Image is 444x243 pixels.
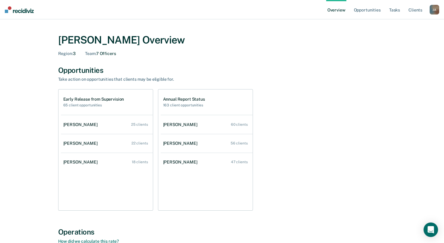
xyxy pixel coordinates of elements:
a: [PERSON_NAME] 25 clients [61,116,153,133]
h2: 163 client opportunities [163,103,205,107]
div: 56 clients [231,141,248,145]
div: [PERSON_NAME] [163,160,200,165]
div: [PERSON_NAME] Overview [58,34,386,46]
div: [PERSON_NAME] [63,141,100,146]
span: Region : [58,51,73,56]
div: Opportunities [58,66,386,75]
div: 18 clients [132,160,148,164]
div: 7 Officers [85,51,116,56]
h1: Early Release from Supervision [63,97,124,102]
div: J A [430,5,439,15]
div: [PERSON_NAME] [163,141,200,146]
a: [PERSON_NAME] 22 clients [61,135,153,152]
div: Operations [58,228,386,236]
div: [PERSON_NAME] [63,160,100,165]
a: [PERSON_NAME] 56 clients [161,135,253,152]
a: [PERSON_NAME] 47 clients [161,154,253,171]
a: [PERSON_NAME] 60 clients [161,116,253,133]
h2: 65 client opportunities [63,103,124,107]
a: [PERSON_NAME] 18 clients [61,154,153,171]
div: 3 [58,51,76,56]
div: 25 clients [131,122,148,127]
button: JA [430,5,439,15]
div: Take action on opportunities that clients may be eligible for. [58,77,269,82]
div: 22 clients [131,141,148,145]
div: 47 clients [231,160,248,164]
h1: Annual Report Status [163,97,205,102]
div: Open Intercom Messenger [424,222,438,237]
div: 60 clients [231,122,248,127]
div: [PERSON_NAME] [63,122,100,127]
span: Team : [85,51,96,56]
div: [PERSON_NAME] [163,122,200,127]
img: Recidiviz [5,6,34,13]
